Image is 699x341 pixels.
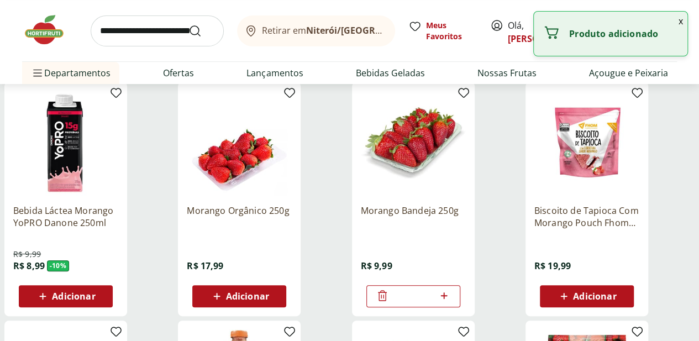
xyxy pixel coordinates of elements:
a: [PERSON_NAME] [508,33,580,45]
span: Adicionar [573,292,616,301]
a: Bebidas Geladas [356,66,425,80]
img: Biscoito de Tapioca Com Morango Pouch Fhom 60g [534,91,639,196]
img: Hortifruti [22,13,77,46]
span: Departamentos [31,60,111,86]
button: Adicionar [19,285,113,307]
span: Adicionar [226,292,269,301]
a: Meus Favoritos [408,20,477,42]
button: Adicionar [192,285,286,307]
span: R$ 8,99 [13,260,45,272]
img: Morango Bandeja 250g [361,91,466,196]
button: Fechar notificação [674,12,687,30]
button: Menu [31,60,44,86]
span: Adicionar [52,292,95,301]
a: Biscoito de Tapioca Com Morango Pouch Fhom 60g [534,204,639,229]
span: R$ 9,99 [13,249,41,260]
span: Meus Favoritos [426,20,477,42]
span: Olá, [508,19,557,45]
b: Niterói/[GEOGRAPHIC_DATA] [306,24,432,36]
a: Bebida Láctea Morango YoPRO Danone 250ml [13,204,118,229]
img: Morango Orgânico 250g [187,91,292,196]
a: Açougue e Peixaria [589,66,668,80]
span: - 10 % [47,260,69,271]
img: Bebida Láctea Morango YoPRO Danone 250ml [13,91,118,196]
span: R$ 17,99 [187,260,223,272]
a: Ofertas [163,66,194,80]
button: Adicionar [540,285,634,307]
a: Nossas Frutas [477,66,537,80]
span: R$ 19,99 [534,260,571,272]
a: Morango Bandeja 250g [361,204,466,229]
button: Submit Search [188,24,215,38]
a: Lançamentos [246,66,303,80]
input: search [91,15,224,46]
a: Morango Orgânico 250g [187,204,292,229]
span: Retirar em [262,25,384,35]
p: Produto adicionado [569,28,679,39]
span: R$ 9,99 [361,260,392,272]
button: Retirar emNiterói/[GEOGRAPHIC_DATA] [237,15,395,46]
